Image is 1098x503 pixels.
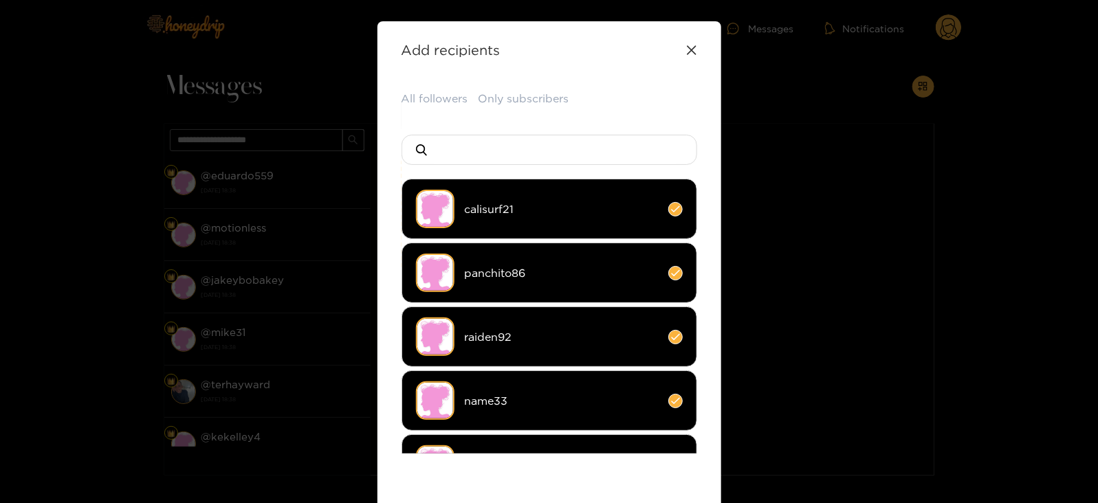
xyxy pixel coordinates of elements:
span: raiden92 [465,329,658,345]
img: no-avatar.png [416,445,454,484]
strong: Add recipients [402,42,501,58]
img: no-avatar.png [416,190,454,228]
span: panchito86 [465,265,658,281]
img: no-avatar.png [416,381,454,420]
img: no-avatar.png [416,317,454,356]
img: no-avatar.png [416,254,454,292]
button: All followers [402,91,468,107]
span: name33 [465,393,658,409]
button: Only subscribers [479,91,569,107]
span: calisurf21 [465,201,658,217]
